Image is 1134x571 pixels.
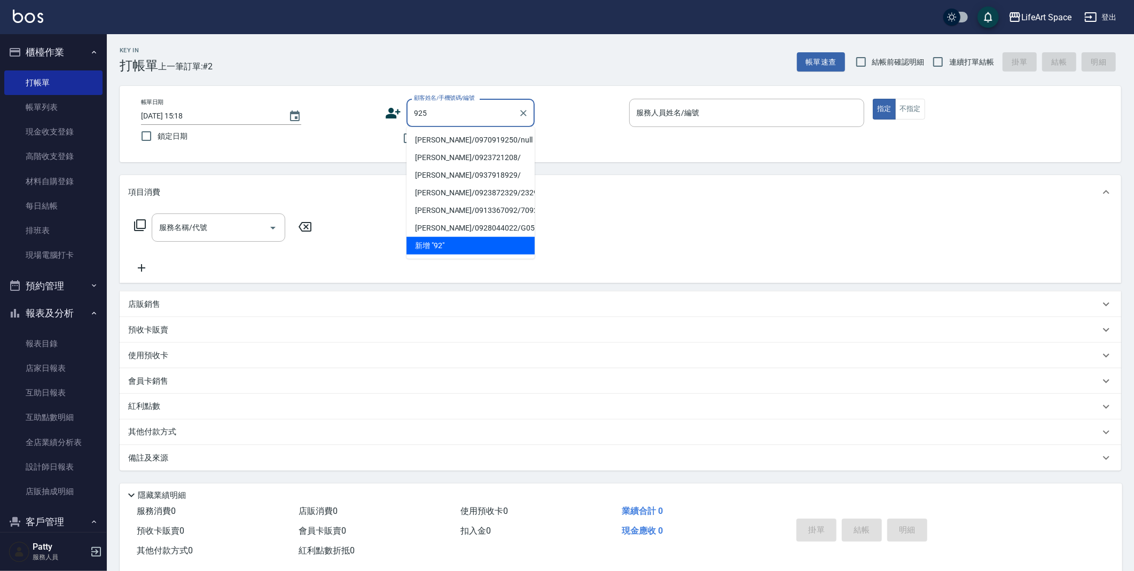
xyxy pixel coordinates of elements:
span: 服務消費 0 [137,506,176,516]
a: 高階收支登錄 [4,144,103,169]
span: 會員卡販賣 0 [299,526,346,536]
a: 材料自購登錄 [4,169,103,194]
h2: Key In [120,47,158,54]
button: 指定 [873,99,896,120]
li: [PERSON_NAME]/0970919250/null [406,131,535,149]
button: Choose date, selected date is 2025-08-19 [282,104,308,129]
span: 預收卡販賣 0 [137,526,184,536]
li: [PERSON_NAME]/0923721208/ [406,149,535,166]
li: [PERSON_NAME]/0928044022/G055 [406,219,535,237]
button: 客戶管理 [4,508,103,536]
div: 紅利點數 [120,394,1121,419]
li: [PERSON_NAME]/0923872329/2329ro [406,184,535,202]
p: 其他付款方式 [128,426,182,438]
span: 結帳前確認明細 [872,57,925,68]
span: 使用預收卡 0 [460,506,508,516]
button: 登出 [1080,7,1121,27]
a: 店販抽成明細 [4,479,103,504]
div: 店販銷售 [120,291,1121,317]
a: 每日結帳 [4,194,103,218]
a: 全店業績分析表 [4,430,103,455]
button: 預約管理 [4,272,103,300]
div: 項目消費 [120,175,1121,209]
div: LifeArt Space [1021,11,1072,24]
p: 備註及來源 [128,453,168,464]
span: 業績合計 0 [622,506,663,516]
li: [PERSON_NAME]/0937918929/ [406,166,535,184]
h3: 打帳單 [120,58,158,73]
h5: Patty [33,542,87,552]
span: 連續打單結帳 [949,57,994,68]
p: 紅利點數 [128,401,166,413]
a: 排班表 [4,218,103,243]
div: 其他付款方式 [120,419,1121,445]
span: 其他付款方式 0 [137,545,193,556]
span: 紅利點數折抵 0 [299,545,355,556]
div: 會員卡銷售 [120,368,1121,394]
li: [PERSON_NAME]/0913367092/7092ro [406,202,535,219]
a: 現場電腦打卡 [4,243,103,267]
li: 新增 "92" [406,237,535,255]
button: Open [264,219,281,236]
p: 會員卡銷售 [128,376,168,387]
a: 互助日報表 [4,380,103,405]
a: 互助點數明細 [4,405,103,430]
a: 報表目錄 [4,331,103,356]
button: save [977,6,999,28]
img: Person [9,541,30,562]
button: LifeArt Space [1004,6,1076,28]
span: 店販消費 0 [299,506,338,516]
div: 使用預收卡 [120,343,1121,368]
img: Logo [13,10,43,23]
span: 上一筆訂單:#2 [158,60,213,73]
p: 店販銷售 [128,299,160,310]
a: 打帳單 [4,70,103,95]
span: 扣入金 0 [460,526,491,536]
label: 顧客姓名/手機號碼/編號 [414,94,475,102]
span: 鎖定日期 [158,131,187,142]
p: 項目消費 [128,187,160,198]
button: 帳單速查 [797,52,845,72]
p: 服務人員 [33,552,87,562]
div: 預收卡販賣 [120,317,1121,343]
button: 不指定 [895,99,925,120]
p: 使用預收卡 [128,350,168,361]
button: Clear [516,106,531,121]
p: 隱藏業績明細 [138,490,186,501]
button: 報表及分析 [4,299,103,327]
a: 帳單列表 [4,95,103,120]
span: 現金應收 0 [622,526,663,536]
input: YYYY/MM/DD hh:mm [141,107,278,125]
div: 備註及來源 [120,445,1121,471]
a: 現金收支登錄 [4,120,103,144]
button: 櫃檯作業 [4,38,103,66]
label: 帳單日期 [141,98,163,106]
p: 預收卡販賣 [128,324,168,336]
a: 店家日報表 [4,356,103,380]
a: 設計師日報表 [4,455,103,479]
